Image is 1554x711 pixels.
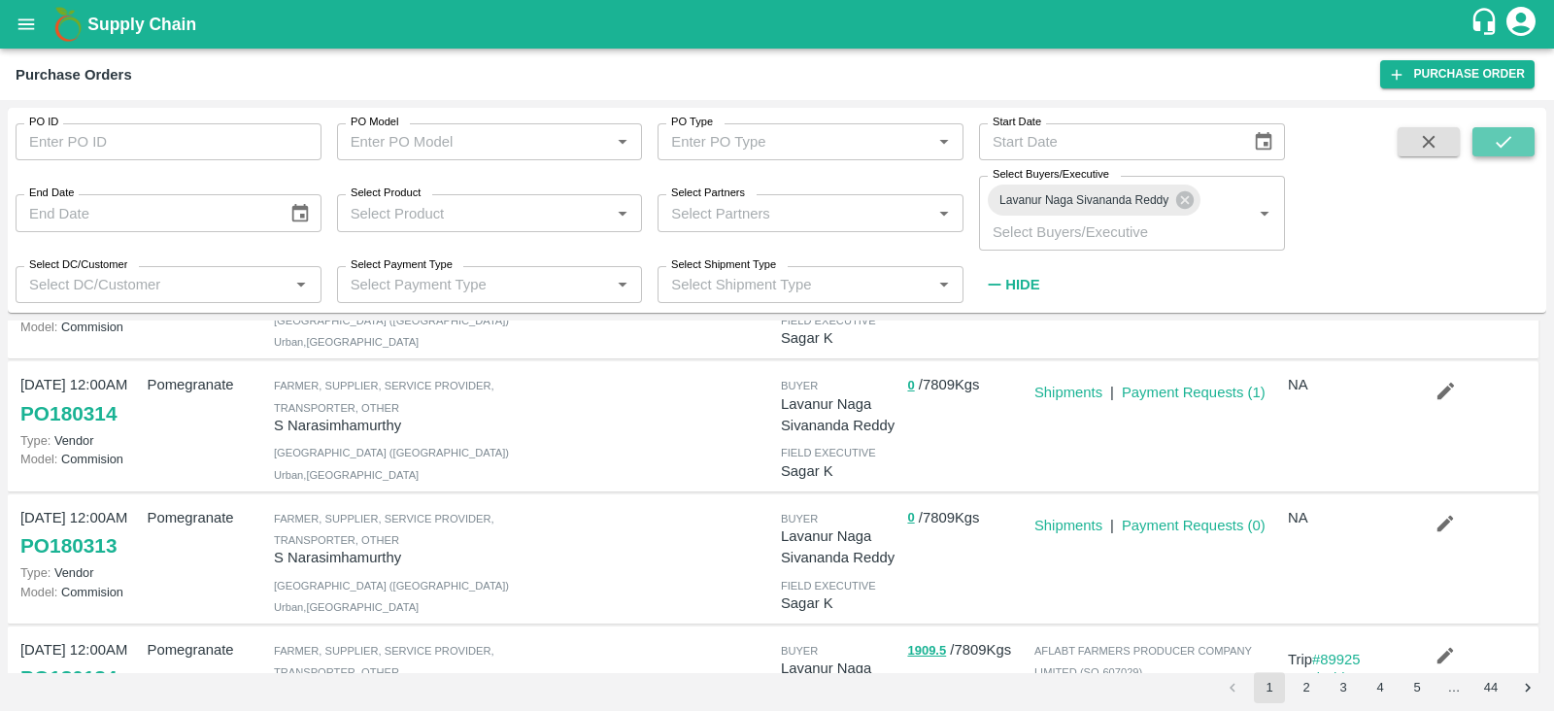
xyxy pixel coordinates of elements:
p: [DATE] 12:00AM [20,639,139,660]
p: NA [1288,507,1406,528]
div: … [1438,679,1470,697]
a: Payment Requests (1) [1122,385,1266,400]
button: Open [931,201,957,226]
button: 0 [907,375,914,397]
span: buyer [781,380,818,391]
p: Commision [20,318,139,336]
button: Open [610,201,635,226]
button: 1909.5 [907,640,946,662]
input: Enter PO Model [343,129,605,154]
button: 0 [907,507,914,529]
p: Sagar K [781,592,899,614]
div: Purchase Orders [16,62,132,87]
label: PO ID [29,115,58,130]
p: / 7809 Kgs [907,507,1026,529]
button: Hide [979,268,1045,301]
a: PO180184 [20,660,117,695]
a: Shipments [1034,385,1102,400]
label: PO Model [351,115,399,130]
div: account of current user [1503,4,1538,45]
button: Choose date [1245,123,1282,160]
span: Lavanur Naga Sivananda Reddy [988,190,1180,211]
p: Lavanur Naga Sivananda Reddy [781,393,899,437]
div: Lavanur Naga Sivananda Reddy [988,185,1200,216]
a: Payment Requests (0) [1122,518,1266,533]
label: Select DC/Customer [29,257,127,273]
input: Select DC/Customer [21,272,284,297]
p: [DATE] 12:00AM [20,374,139,395]
span: AFLABT FARMERS PRODUCER COMPANY LIMITED (SO-607029) [1034,645,1252,678]
input: Select Buyers/Executive [985,219,1222,244]
p: / 7809 Kgs [907,374,1026,396]
span: Model: [20,452,57,466]
p: S Narasimhamurthy [274,547,520,568]
span: Model: [20,320,57,334]
span: field executive [781,580,876,592]
label: PO Type [671,115,713,130]
a: Purchase Order [1380,60,1535,88]
p: Lavanur Naga Sivananda Reddy [781,658,899,701]
img: logo [49,5,87,44]
button: page 1 [1254,672,1285,703]
span: Farmer, Supplier, Service Provider, Transporter, Other [274,645,494,678]
p: / 7809 Kgs [907,639,1026,661]
p: S Narasimhamurthy [274,415,520,436]
label: Select Payment Type [351,257,453,273]
p: Vendor [20,431,139,450]
p: [DATE] 12:00AM [20,507,139,528]
button: Go to page 4 [1365,672,1396,703]
label: Select Product [351,186,421,201]
span: [GEOGRAPHIC_DATA] ([GEOGRAPHIC_DATA]) Urban , [GEOGRAPHIC_DATA] [274,580,509,613]
span: buyer [781,645,818,657]
a: Shipments [1034,518,1102,533]
button: Go to page 2 [1291,672,1322,703]
input: Start Date [979,123,1237,160]
button: Open [288,272,314,297]
a: #89925 [1312,652,1361,667]
div: | [1102,507,1114,536]
a: PO180314 [20,396,117,431]
p: Trip [1288,649,1406,670]
label: Select Shipment Type [671,257,776,273]
a: Supply Chain [87,11,1470,38]
input: Select Partners [663,200,926,225]
button: Go to page 5 [1402,672,1433,703]
input: Select Payment Type [343,272,580,297]
button: Open [610,272,635,297]
span: Model: [20,585,57,599]
label: Select Partners [671,186,745,201]
p: NA [1288,374,1406,395]
button: Open [931,272,957,297]
b: Supply Chain [87,15,196,34]
button: open drawer [4,2,49,47]
p: Sagar K [781,327,899,349]
button: Open [610,129,635,154]
a: PO180313 [20,528,117,563]
span: Type: [20,433,51,448]
p: Sagar K [781,460,899,482]
p: Pomegranate [147,507,265,528]
input: Select Shipment Type [663,272,926,297]
label: Select Buyers/Executive [993,167,1109,183]
button: Go to page 44 [1475,672,1506,703]
button: Open [1252,201,1277,226]
p: Commision [20,450,139,468]
span: Type: [20,565,51,580]
button: Choose date [282,195,319,232]
button: Go to next page [1512,672,1543,703]
p: Pomegranate [147,374,265,395]
p: Lavanur Naga Sivananda Reddy [781,525,899,569]
div: | [1102,374,1114,403]
p: Commision [20,583,139,601]
p: Vendor [20,563,139,582]
span: [GEOGRAPHIC_DATA] ([GEOGRAPHIC_DATA]) Urban , [GEOGRAPHIC_DATA] [274,447,509,480]
div: customer-support [1470,7,1503,42]
span: Farmer, Supplier, Service Provider, Transporter, Other [274,513,494,546]
strong: Hide [1005,277,1039,292]
span: buyer [781,513,818,525]
label: Start Date [993,115,1041,130]
span: field executive [781,315,876,326]
button: Open [931,129,957,154]
input: Enter PO ID [16,123,321,160]
span: field executive [781,447,876,458]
